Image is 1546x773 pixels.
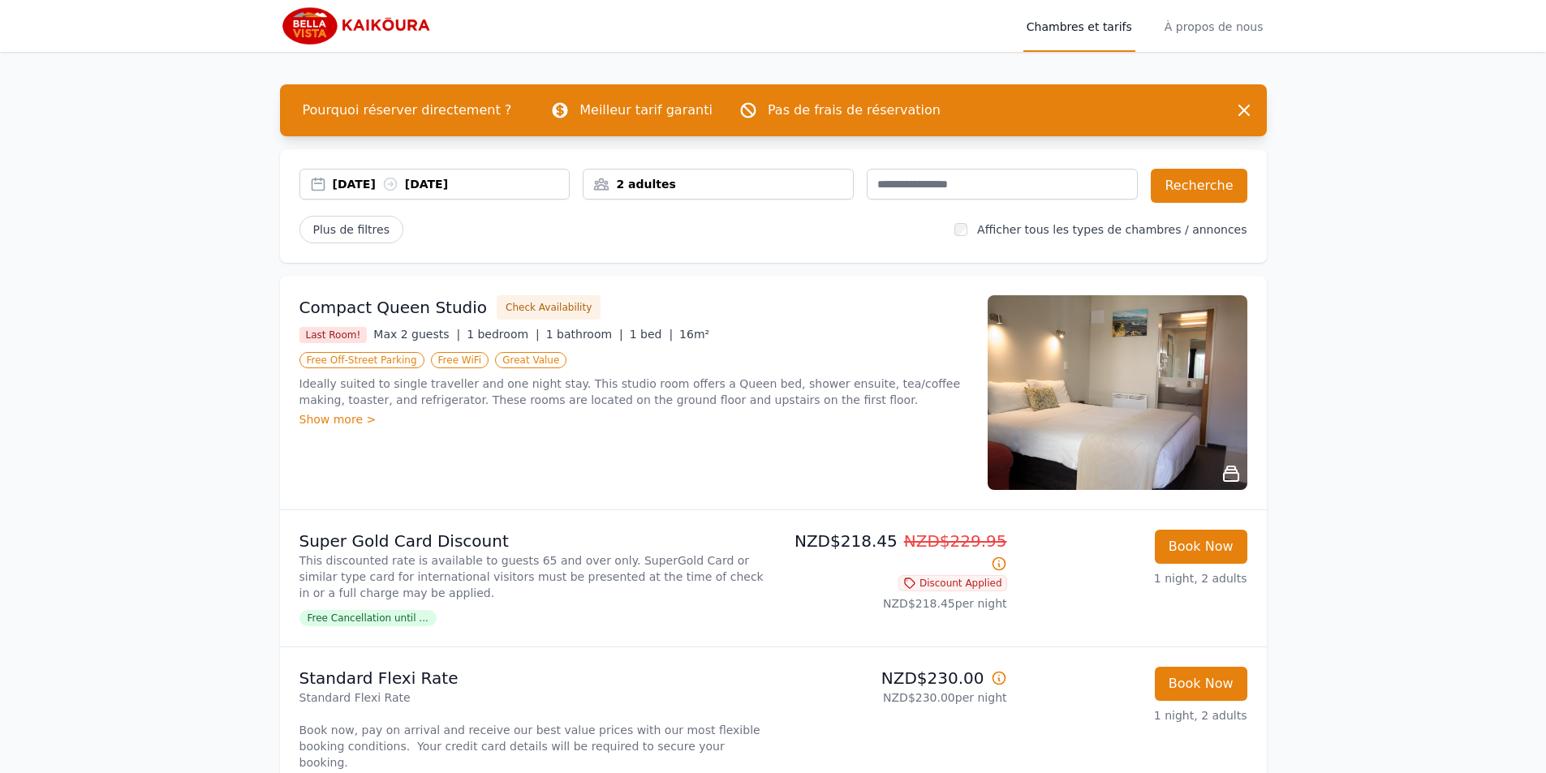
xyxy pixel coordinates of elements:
p: NZD$230.00 per night [780,689,1007,706]
span: 1 bedroom | [467,328,540,341]
font: [DATE] [333,178,376,191]
font: Chambres et tarifs [1027,20,1132,33]
span: 16m² [679,328,709,341]
div: Show more > [299,411,968,427]
p: 1 night, 2 adults [1020,570,1247,586]
p: Ideally suited to single traveller and one night stay. This studio room offers a Queen bed, showe... [299,376,968,408]
span: Discount Applied [898,575,1007,591]
p: NZD$218.45 [780,530,1007,575]
h3: Compact Queen Studio [299,296,488,319]
span: Max 2 guests | [373,328,460,341]
font: Afficher tous les types de chambres / annonces [977,223,1247,236]
button: Check Availability [497,295,601,320]
p: Super Gold Card Discount [299,530,767,552]
span: 1 bed | [630,328,673,341]
button: Recherche [1151,169,1247,203]
font: 2 adultes [616,178,675,191]
p: This discounted rate is available to guests 65 and over only. SuperGold Card or similar type card... [299,552,767,601]
font: Plus de filtres [313,223,390,236]
span: 1 bathroom | [546,328,623,341]
font: Pas de frais de réservation [768,102,941,118]
font: Meilleur tarif garanti [579,102,713,118]
span: Last Room! [299,327,368,343]
span: Great Value [495,352,566,368]
font: Pourquoi réserver directement ? [303,102,512,118]
span: NZD$229.95 [904,531,1007,551]
p: 1 night, 2 adults [1020,707,1247,724]
font: [DATE] [405,178,448,191]
span: Free Cancellation until ... [299,610,437,626]
font: Recherche [1165,178,1233,193]
span: Free WiFi [431,352,489,368]
span: Free Off-Street Parking [299,352,424,368]
p: Standard Flexi Rate Book now, pay on arrival and receive our best value prices with our most flex... [299,689,767,771]
font: À propos de nous [1165,20,1264,33]
button: Book Now [1155,667,1247,701]
img: Bella Vista Kaikoura [280,6,436,45]
p: NZD$218.45 per night [780,595,1007,612]
p: Standard Flexi Rate [299,667,767,689]
button: Book Now [1155,530,1247,564]
p: NZD$230.00 [780,667,1007,689]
